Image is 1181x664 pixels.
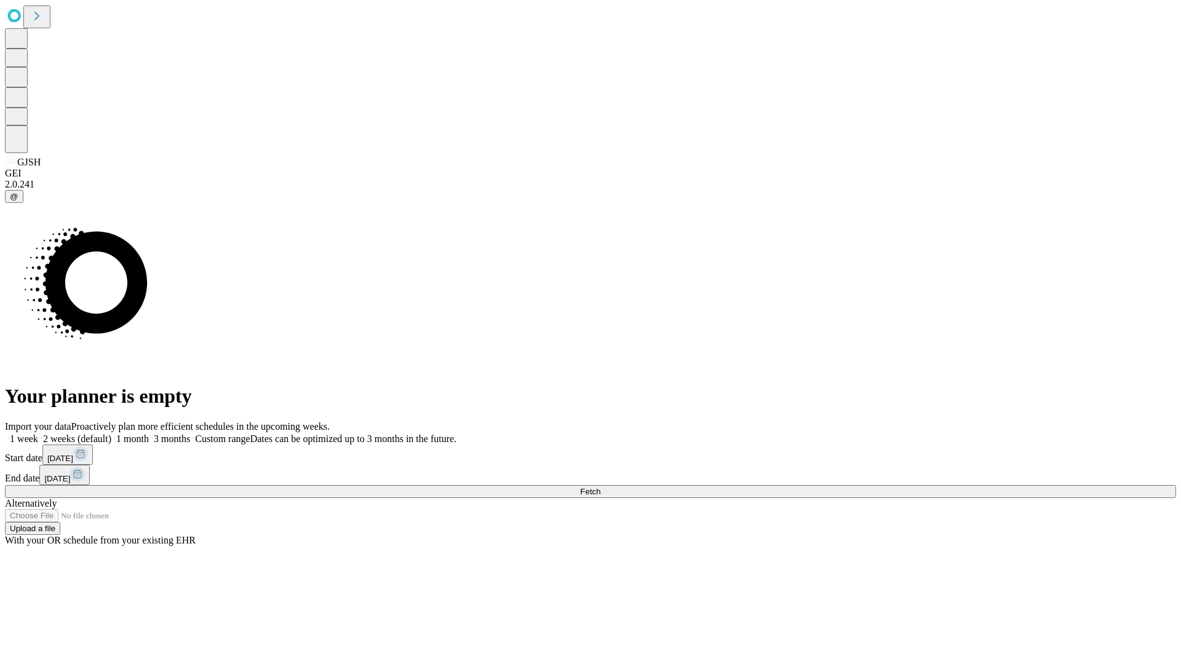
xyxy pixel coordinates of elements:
span: [DATE] [44,474,70,483]
button: [DATE] [42,445,93,465]
div: End date [5,465,1176,485]
span: Dates can be optimized up to 3 months in the future. [250,433,456,444]
span: Alternatively [5,498,57,508]
span: With your OR schedule from your existing EHR [5,535,196,545]
div: 2.0.241 [5,179,1176,190]
span: 1 week [10,433,38,444]
span: 2 weeks (default) [43,433,111,444]
span: Import your data [5,421,71,432]
span: Fetch [580,487,600,496]
span: Proactively plan more efficient schedules in the upcoming weeks. [71,421,330,432]
button: [DATE] [39,465,90,485]
span: GJSH [17,157,41,167]
span: 1 month [116,433,149,444]
h1: Your planner is empty [5,385,1176,408]
button: Upload a file [5,522,60,535]
div: Start date [5,445,1176,465]
span: 3 months [154,433,190,444]
div: GEI [5,168,1176,179]
span: [DATE] [47,454,73,463]
button: @ [5,190,23,203]
span: @ [10,192,18,201]
button: Fetch [5,485,1176,498]
span: Custom range [195,433,250,444]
